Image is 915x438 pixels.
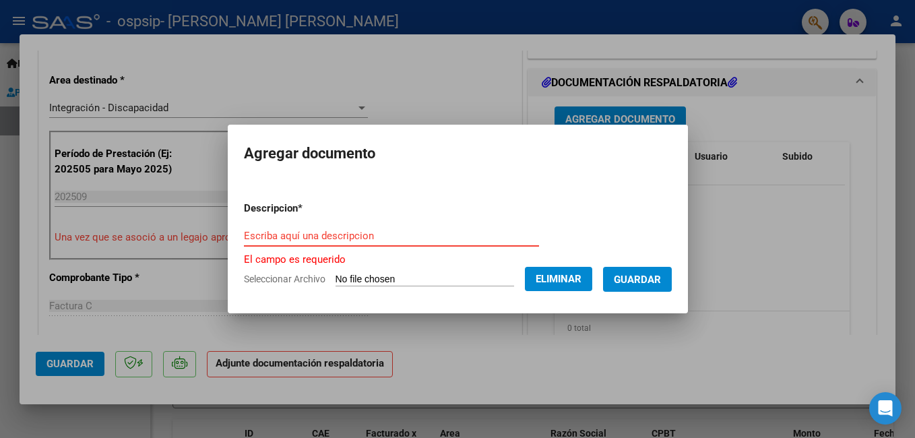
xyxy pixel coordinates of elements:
[244,252,672,268] p: El campo es requerido
[244,141,672,166] h2: Agregar documento
[603,267,672,292] button: Guardar
[244,274,325,284] span: Seleccionar Archivo
[525,267,592,291] button: Eliminar
[244,201,373,216] p: Descripcion
[869,392,902,425] div: Open Intercom Messenger
[536,273,581,285] span: Eliminar
[614,274,661,286] span: Guardar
